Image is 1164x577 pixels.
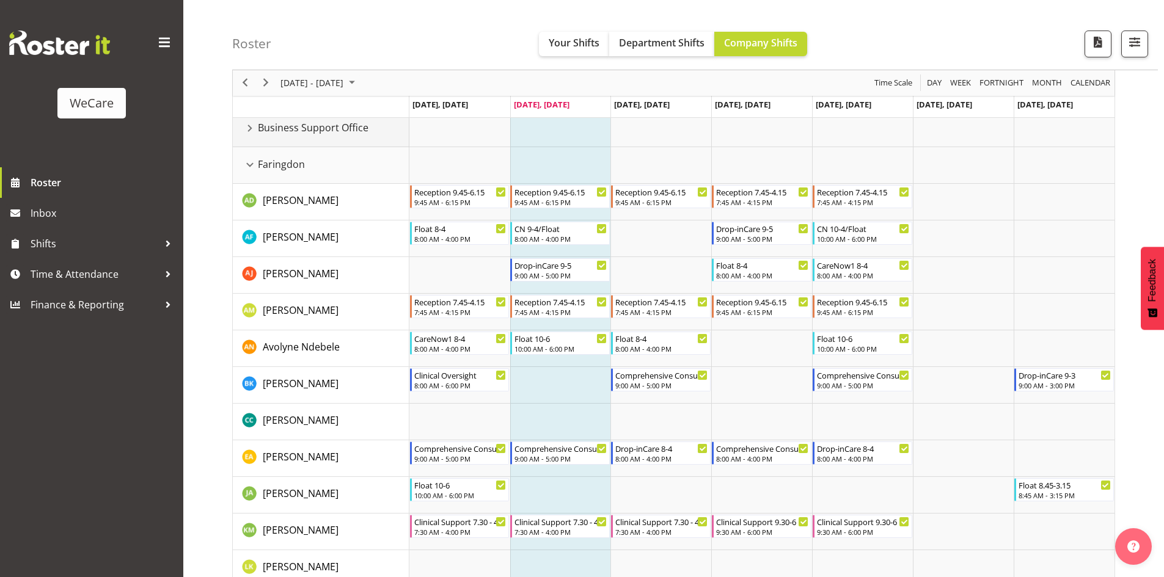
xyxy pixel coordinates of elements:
[410,515,510,538] div: Kishendri Moodley"s event - Clinical Support 7.30 - 4 Begin From Monday, October 6, 2025 at 7:30:...
[1085,31,1111,57] button: Download a PDF of the roster according to the set date range.
[716,186,808,198] div: Reception 7.45-4.15
[233,477,409,513] td: Jane Arps resource
[817,369,909,381] div: Comprehensive Consult 9-5
[263,486,339,501] a: [PERSON_NAME]
[414,332,507,344] div: CareNow1 8-4
[948,76,973,91] button: Timeline Week
[813,368,912,391] div: Brian Ko"s event - Comprehensive Consult 9-5 Begin From Friday, October 10, 2025 at 9:00:00 AM GM...
[263,193,339,208] a: [PERSON_NAME]
[614,99,670,110] span: [DATE], [DATE]
[817,186,909,198] div: Reception 7.45-4.15
[817,307,909,317] div: 9:45 AM - 6:15 PM
[817,332,909,344] div: Float 10-6
[926,76,943,91] span: Day
[514,527,607,537] div: 7:30 AM - 4:00 PM
[279,76,361,91] button: October 2025
[619,36,705,49] span: Department Shifts
[235,70,255,96] div: previous period
[263,376,339,391] a: [PERSON_NAME]
[1121,31,1148,57] button: Filter Shifts
[514,344,607,354] div: 10:00 AM - 6:00 PM
[263,377,339,390] span: [PERSON_NAME]
[611,441,711,465] div: Ena Advincula"s event - Drop-inCare 8-4 Begin From Wednesday, October 8, 2025 at 8:00:00 AM GMT+1...
[70,94,114,112] div: WeCare
[232,37,271,51] h4: Roster
[514,442,607,454] div: Comprehensive Consult 9-5
[1019,479,1111,491] div: Float 8.45-3.15
[414,369,507,381] div: Clinical Oversight
[510,515,610,538] div: Kishendri Moodley"s event - Clinical Support 7.30 - 4 Begin From Tuesday, October 7, 2025 at 7:30...
[1014,368,1114,391] div: Brian Ko"s event - Drop-inCare 9-3 Begin From Sunday, October 12, 2025 at 9:00:00 AM GMT+13:00 En...
[414,380,507,390] div: 8:00 AM - 6:00 PM
[1147,259,1158,302] span: Feedback
[716,234,808,244] div: 9:00 AM - 5:00 PM
[724,36,797,49] span: Company Shifts
[813,515,912,538] div: Kishendri Moodley"s event - Clinical Support 9.30-6 Begin From Friday, October 10, 2025 at 9:30:0...
[615,527,708,537] div: 7:30 AM - 4:00 PM
[817,442,909,454] div: Drop-inCare 8-4
[414,186,507,198] div: Reception 9.45-6.15
[615,197,708,207] div: 9:45 AM - 6:15 PM
[715,99,771,110] span: [DATE], [DATE]
[716,296,808,308] div: Reception 9.45-6.15
[263,413,339,427] a: [PERSON_NAME]
[716,259,808,271] div: Float 8-4
[615,296,708,308] div: Reception 7.45-4.15
[514,234,607,244] div: 8:00 AM - 4:00 PM
[816,99,871,110] span: [DATE], [DATE]
[233,513,409,550] td: Kishendri Moodley resource
[949,76,972,91] span: Week
[233,440,409,477] td: Ena Advincula resource
[925,76,944,91] button: Timeline Day
[712,295,811,318] div: Antonia Mao"s event - Reception 9.45-6.15 Begin From Thursday, October 9, 2025 at 9:45:00 AM GMT+...
[549,36,599,49] span: Your Shifts
[615,454,708,463] div: 8:00 AM - 4:00 PM
[263,230,339,244] a: [PERSON_NAME]
[233,330,409,367] td: Avolyne Ndebele resource
[615,369,708,381] div: Comprehensive Consult 9-5
[233,220,409,257] td: Alex Ferguson resource
[263,449,339,464] a: [PERSON_NAME]
[611,295,711,318] div: Antonia Mao"s event - Reception 7.45-4.15 Begin From Wednesday, October 8, 2025 at 7:45:00 AM GMT...
[514,296,607,308] div: Reception 7.45-4.15
[263,523,339,537] span: [PERSON_NAME]
[817,527,909,537] div: 9:30 AM - 6:00 PM
[609,32,714,56] button: Department Shifts
[237,76,254,91] button: Previous
[263,303,339,317] span: [PERSON_NAME]
[510,258,610,281] div: Amy Johannsen"s event - Drop-inCare 9-5 Begin From Tuesday, October 7, 2025 at 9:00:00 AM GMT+13:...
[514,259,607,271] div: Drop-inCare 9-5
[1014,478,1114,501] div: Jane Arps"s event - Float 8.45-3.15 Begin From Sunday, October 12, 2025 at 8:45:00 AM GMT+13:00 E...
[263,303,339,318] a: [PERSON_NAME]
[716,270,808,280] div: 8:00 AM - 4:00 PM
[1017,99,1073,110] span: [DATE], [DATE]
[31,204,177,222] span: Inbox
[414,234,507,244] div: 8:00 AM - 4:00 PM
[514,186,607,198] div: Reception 9.45-6.15
[233,147,409,184] td: Faringdon resource
[258,120,368,135] span: Business Support Office
[258,157,305,172] span: Faringdon
[263,194,339,207] span: [PERSON_NAME]
[716,442,808,454] div: Comprehensive Consult 8-4
[813,222,912,245] div: Alex Ferguson"s event - CN 10-4/Float Begin From Friday, October 10, 2025 at 10:00:00 AM GMT+13:0...
[263,413,339,427] span: [PERSON_NAME]
[813,441,912,465] div: Ena Advincula"s event - Drop-inCare 8-4 Begin From Friday, October 10, 2025 at 8:00:00 AM GMT+13:...
[1019,380,1111,390] div: 9:00 AM - 3:00 PM
[615,380,708,390] div: 9:00 AM - 5:00 PM
[817,234,909,244] div: 10:00 AM - 6:00 PM
[813,258,912,281] div: Amy Johannsen"s event - CareNow1 8-4 Begin From Friday, October 10, 2025 at 8:00:00 AM GMT+13:00 ...
[716,527,808,537] div: 9:30 AM - 6:00 PM
[410,332,510,355] div: Avolyne Ndebele"s event - CareNow1 8-4 Begin From Monday, October 6, 2025 at 8:00:00 AM GMT+13:00...
[233,184,409,220] td: Aleea Devenport resource
[1141,247,1164,330] button: Feedback - Show survey
[716,222,808,234] div: Drop-inCare 9-5
[233,294,409,330] td: Antonia Mao resource
[233,367,409,404] td: Brian Ko resource
[510,222,610,245] div: Alex Ferguson"s event - CN 9-4/Float Begin From Tuesday, October 7, 2025 at 8:00:00 AM GMT+13:00 ...
[31,234,159,253] span: Shifts
[410,441,510,465] div: Ena Advincula"s event - Comprehensive Consult 9-5 Begin From Monday, October 6, 2025 at 9:00:00 A...
[263,267,339,280] span: [PERSON_NAME]
[611,185,711,208] div: Aleea Devenport"s event - Reception 9.45-6.15 Begin From Wednesday, October 8, 2025 at 9:45:00 AM...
